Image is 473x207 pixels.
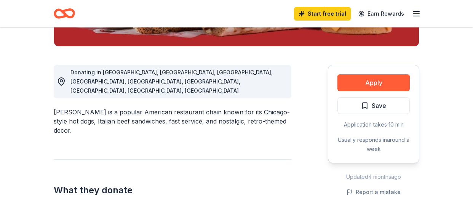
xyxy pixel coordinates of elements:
div: Updated 4 months ago [328,172,419,181]
a: Start free trial [294,7,351,21]
div: Usually responds in around a week [337,135,410,154]
a: Earn Rewards [354,7,409,21]
a: Home [54,5,75,22]
div: [PERSON_NAME] is a popular American restaurant chain known for its Chicago-style hot dogs, Italia... [54,108,291,135]
h2: What they donate [54,184,291,196]
div: Application takes 10 min [337,120,410,129]
button: Apply [337,74,410,91]
button: Report a mistake [347,188,401,197]
span: Save [372,101,386,111]
button: Save [337,97,410,114]
span: Donating in [GEOGRAPHIC_DATA], [GEOGRAPHIC_DATA], [GEOGRAPHIC_DATA], [GEOGRAPHIC_DATA], [GEOGRAPH... [70,69,273,94]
